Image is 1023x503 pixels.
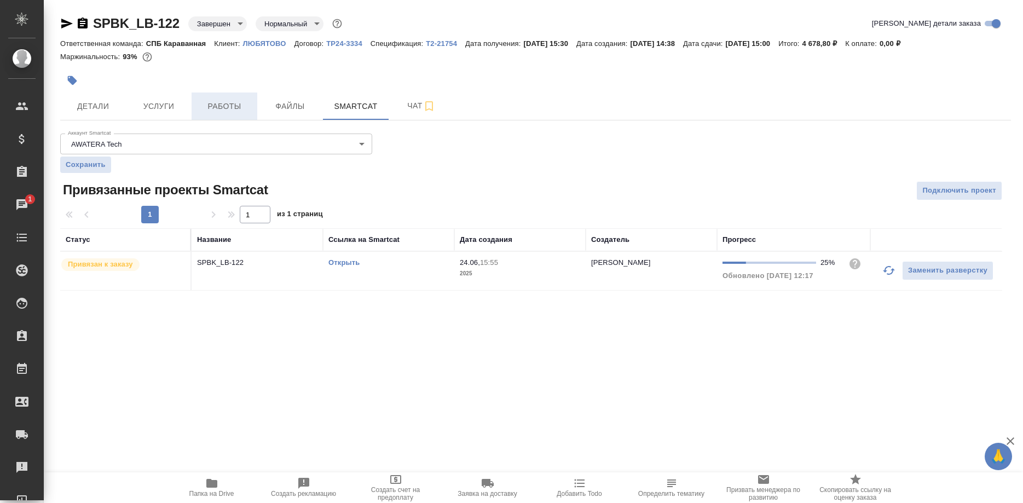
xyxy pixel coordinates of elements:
button: Заменить разверстку [902,261,993,280]
p: Договор: [294,39,327,48]
span: Привязанные проекты Smartcat [60,181,268,199]
div: Дата создания [460,234,512,245]
p: 93% [123,53,140,61]
p: [DATE] 15:30 [523,39,576,48]
a: SPBK_LB-122 [93,16,180,31]
p: СПБ Караванная [146,39,215,48]
span: Услуги [132,100,185,113]
button: Завершен [194,19,234,28]
p: Дата создания: [576,39,630,48]
p: Ответственная команда: [60,39,146,48]
span: [PERSON_NAME] детали заказа [872,18,981,29]
p: Привязан к заказу [68,259,133,270]
p: Дата сдачи: [683,39,725,48]
span: из 1 страниц [277,207,323,223]
span: 1 [21,194,38,205]
p: Дата получения: [465,39,523,48]
span: Обновлено [DATE] 12:17 [723,271,813,280]
p: Итого: [778,39,802,48]
button: Нормальный [261,19,310,28]
div: Завершен [256,16,323,31]
span: Заменить разверстку [908,264,987,277]
p: [DATE] 15:00 [726,39,779,48]
button: Сохранить [60,157,111,173]
button: Скопировать ссылку [76,17,89,30]
button: Обновить прогресс [876,257,902,284]
span: Работы [198,100,251,113]
a: Т2-21754 [426,38,465,48]
p: SPBK_LB-122 [197,257,317,268]
a: Открыть [328,258,360,267]
span: Подключить проект [922,184,996,197]
span: Детали [67,100,119,113]
span: Сохранить [66,159,106,170]
a: ЛЮБЯТОВО [243,38,294,48]
p: Маржинальность: [60,53,123,61]
div: Создатель [591,234,629,245]
button: 283.81 RUB; [140,50,154,64]
p: 2025 [460,268,580,279]
p: К оплате: [845,39,880,48]
p: Клиент: [214,39,242,48]
div: Прогресс [723,234,756,245]
p: 24.06, [460,258,480,267]
p: ТР24-3334 [326,39,371,48]
button: Доп статусы указывают на важность/срочность заказа [330,16,344,31]
p: 15:55 [480,258,498,267]
button: Скопировать ссылку для ЯМессенджера [60,17,73,30]
button: 🙏 [985,443,1012,470]
div: Статус [66,234,90,245]
p: [PERSON_NAME] [591,258,651,267]
p: 4 678,80 ₽ [802,39,846,48]
svg: Подписаться [423,100,436,113]
div: Ссылка на Smartcat [328,234,400,245]
p: Спецификация: [371,39,426,48]
button: Добавить тэг [60,68,84,92]
a: 1 [3,191,41,218]
p: [DATE] 14:38 [630,39,683,48]
div: Название [197,234,231,245]
p: Т2-21754 [426,39,465,48]
span: Файлы [264,100,316,113]
div: AWATERA Tech [60,134,372,154]
div: 25% [820,257,840,268]
a: ТР24-3334 [326,38,371,48]
div: Завершен [188,16,247,31]
span: Чат [395,99,448,113]
span: Smartcat [330,100,382,113]
p: 0,00 ₽ [880,39,909,48]
p: ЛЮБЯТОВО [243,39,294,48]
button: AWATERA Tech [68,140,125,149]
span: 🙏 [989,445,1008,468]
button: Подключить проект [916,181,1002,200]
